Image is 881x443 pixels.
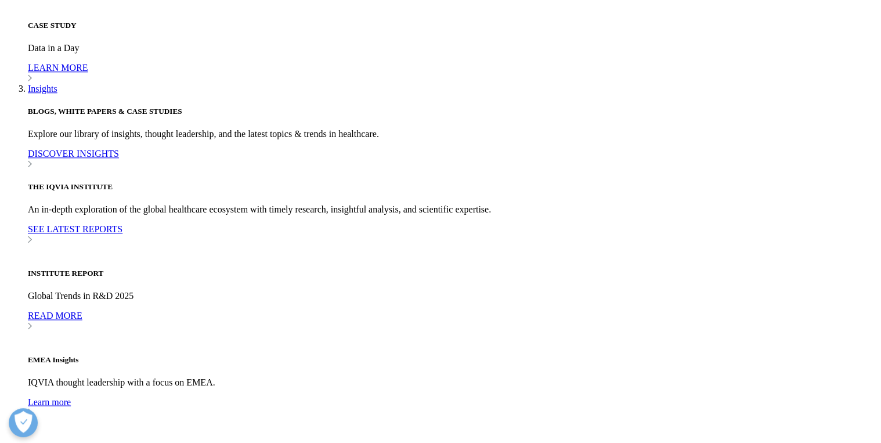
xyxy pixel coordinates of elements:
p: Explore our library of insights, thought leadership, and the latest topics & trends in healthcare. [28,129,876,139]
a: LEARN MORE [28,63,876,84]
p: IQVIA thought leadership with a focus on EMEA. [28,377,876,387]
a: SEE LATEST REPORTS [28,224,876,245]
h5: BLOGS, WHITE PAPERS & CASE STUDIES [28,107,876,116]
p: Data in a Day [28,43,876,53]
button: Abrir preferências [9,408,38,437]
a: DISCOVER INSIGHTS [28,149,876,170]
a: Insights [28,84,57,93]
h5: INSTITUTE REPORT [28,269,876,278]
h5: THE IQVIA INSTITUTE [28,182,876,192]
h5: CASE STUDY [28,21,876,30]
a: Learn more [28,397,876,417]
p: Global Trends in R&D 2025 [28,291,876,301]
p: An in-depth exploration of the global healthcare ecosystem with timely research, insightful analy... [28,204,876,215]
a: READ MORE [28,311,876,332]
h5: EMEA Insights [28,355,876,364]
